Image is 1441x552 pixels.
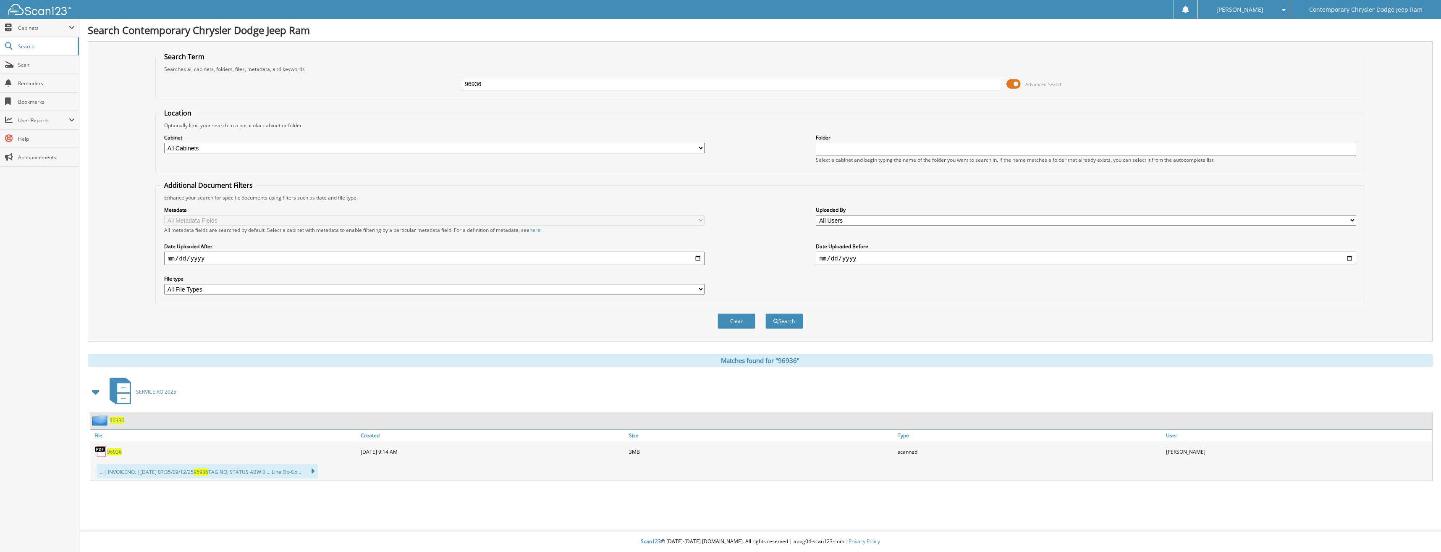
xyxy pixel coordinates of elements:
span: Help [18,135,75,142]
img: folder2.png [92,415,110,426]
input: end [816,252,1356,265]
a: File [90,430,359,441]
span: Scan123 [641,538,661,545]
a: Type [896,430,1164,441]
img: scan123-logo-white.svg [8,4,71,15]
div: © [DATE]-[DATE] [DOMAIN_NAME]. All rights reserved | appg04-scan123-com | [79,531,1441,552]
a: Created [359,430,627,441]
label: Folder [816,134,1356,141]
div: All metadata fields are searched by default. Select a cabinet with metadata to enable filtering b... [164,226,704,234]
legend: Location [160,108,196,118]
legend: Additional Document Filters [160,181,257,190]
span: Search [18,43,73,50]
h1: Search Contemporary Chrysler Dodge Jeep Ram [88,23,1433,37]
div: Matches found for "96936" [88,354,1433,367]
a: SERVICE RO 2025 [105,375,176,408]
label: Metadata [164,206,704,213]
span: Contemporary Chrysler Dodge Jeep Ram [1309,7,1423,12]
label: File type [164,275,704,282]
button: Clear [718,313,755,329]
div: [PERSON_NAME] [1164,443,1432,460]
span: SERVICE RO 2025 [136,388,176,395]
div: [DATE] 9:14 AM [359,443,627,460]
input: start [164,252,704,265]
a: Size [627,430,895,441]
div: scanned [896,443,1164,460]
legend: Search Term [160,52,209,61]
button: Search [765,313,803,329]
a: Privacy Policy [849,538,880,545]
span: Advanced Search [1025,81,1063,87]
label: Cabinet [164,134,704,141]
label: Date Uploaded Before [816,243,1356,250]
span: Scan [18,61,75,68]
div: 3MB [627,443,895,460]
a: 96936 [110,417,124,424]
label: Uploaded By [816,206,1356,213]
span: Announcements [18,154,75,161]
span: [PERSON_NAME] [1216,7,1263,12]
span: Bookmarks [18,98,75,105]
div: Searches all cabinets, folders, files, metadata, and keywords [160,66,1360,73]
span: User Reports [18,117,69,124]
a: User [1164,430,1432,441]
div: Enhance your search for specific documents using filters such as date and file type. [160,194,1360,201]
label: Date Uploaded After [164,243,704,250]
div: ...| INVOICENO. |[DATE] 07:35/09/12/25 TAG NO, STATUS ABW 0 ... Line Op-Co... [97,464,318,478]
span: Cabinets [18,24,69,32]
a: here [529,226,540,234]
span: 96936 [194,468,208,476]
div: Optionally limit your search to a particular cabinet or folder [160,122,1360,129]
span: Reminders [18,80,75,87]
a: 96936 [107,448,122,455]
div: Select a cabinet and begin typing the name of the folder you want to search in. If the name match... [816,156,1356,163]
img: PDF.png [94,445,107,458]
